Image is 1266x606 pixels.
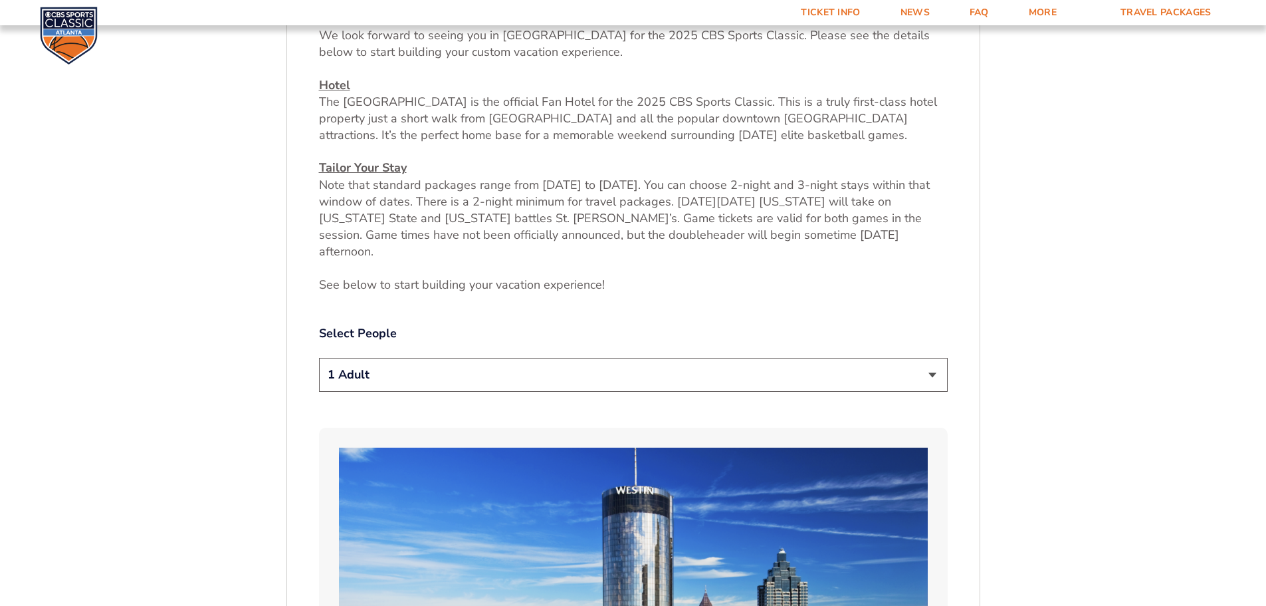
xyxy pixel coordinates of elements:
[319,160,407,176] u: Tailor Your Stay
[319,27,948,61] p: We look forward to seeing you in [GEOGRAPHIC_DATA] for the 2025 CBS Sports Classic. Please see th...
[319,77,948,144] p: The [GEOGRAPHIC_DATA] is the official Fan Hotel for the 2025 CBS Sports Classic. This is a truly ...
[319,277,948,293] p: See below to start building your vacation experience!
[319,325,948,342] label: Select People
[40,7,98,65] img: CBS Sports Classic
[319,77,350,93] u: Hotel
[319,160,948,260] p: Note that standard packages range from [DATE] to [DATE]. You can choose 2-night and 3-night stays...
